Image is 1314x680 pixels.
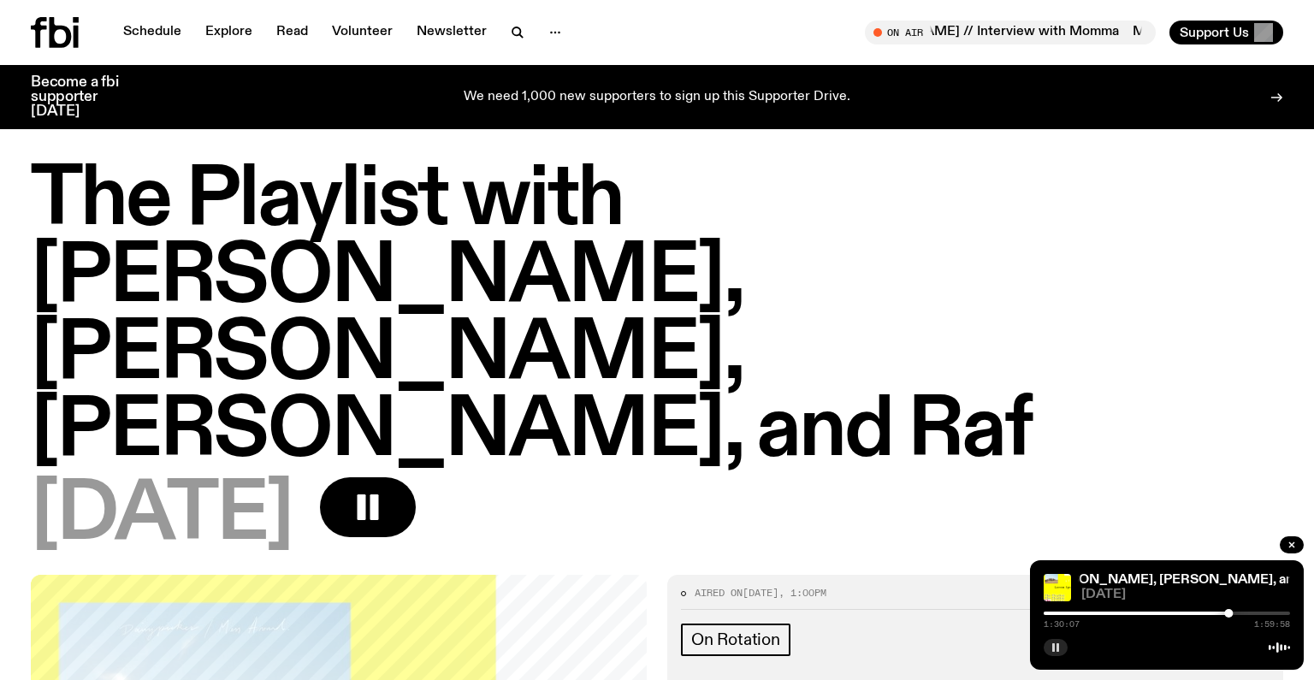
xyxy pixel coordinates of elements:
[31,477,293,554] span: [DATE]
[31,163,1283,470] h1: The Playlist with [PERSON_NAME], [PERSON_NAME], [PERSON_NAME], and Raf
[322,21,403,44] a: Volunteer
[681,624,790,656] a: On Rotation
[1254,620,1290,629] span: 1:59:58
[695,586,743,600] span: Aired on
[778,586,826,600] span: , 1:00pm
[406,21,497,44] a: Newsletter
[1169,21,1283,44] button: Support Us
[31,75,140,119] h3: Become a fbi supporter [DATE]
[1081,588,1290,601] span: [DATE]
[464,90,850,105] p: We need 1,000 new supporters to sign up this Supporter Drive.
[865,21,1156,44] button: On AirMornings with [PERSON_NAME] // Interview with MommaMornings with [PERSON_NAME] // Interview...
[266,21,318,44] a: Read
[1044,620,1080,629] span: 1:30:07
[691,630,780,649] span: On Rotation
[195,21,263,44] a: Explore
[743,586,778,600] span: [DATE]
[113,21,192,44] a: Schedule
[1180,25,1249,40] span: Support Us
